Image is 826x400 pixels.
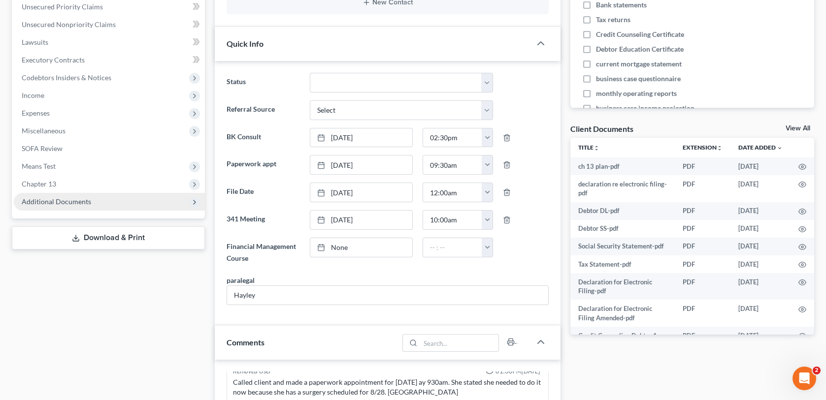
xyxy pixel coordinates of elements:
td: [DATE] [730,255,791,273]
td: [DATE] [730,300,791,327]
span: Executory Contracts [22,56,85,64]
span: SOFA Review [22,144,63,153]
td: PDF [675,220,730,238]
span: Means Test [22,162,56,170]
iframe: Intercom live chat [793,367,816,390]
span: Quick Info [227,39,264,48]
label: Status [222,73,304,92]
span: Credit Counseling Certificate [596,30,684,39]
a: [DATE] [310,211,412,229]
td: Tax Statement-pdf [570,255,675,273]
input: -- : -- [423,155,482,174]
span: Unsecured Nonpriority Claims [22,20,116,29]
td: PDF [675,157,730,175]
a: View All [786,125,810,132]
td: [DATE] [730,157,791,175]
td: [DATE] [730,273,791,300]
a: Download & Print [12,226,205,249]
span: business case income projection [596,103,694,113]
span: Expenses [22,109,50,117]
label: Financial Management Course [222,238,304,267]
input: -- : -- [423,128,482,147]
td: PDF [675,238,730,255]
i: unfold_more [717,145,723,151]
span: Additional Documents [22,197,91,206]
input: -- : -- [423,238,482,257]
input: Search... [420,335,498,351]
td: PDF [675,273,730,300]
span: current mortgage statement [596,59,682,69]
span: Miscellaneous [22,126,66,135]
i: expand_more [777,145,783,151]
span: Income [22,91,44,99]
td: [DATE] [730,327,791,354]
td: PDF [675,175,730,202]
label: BK Consult [222,128,304,148]
i: unfold_more [594,145,599,151]
input: -- : -- [423,183,482,202]
span: 2 [813,367,821,374]
td: declaration re electronic filing-pdf [570,175,675,202]
td: PDF [675,202,730,220]
div: paralegal [227,275,255,285]
span: monthly operating reports [596,89,677,98]
label: 341 Meeting [222,210,304,230]
td: PDF [675,255,730,273]
span: Lawsuits [22,38,48,46]
td: Declaration for Electronic Filing-pdf [570,273,675,300]
a: Extensionunfold_more [683,144,723,151]
td: ch 13 plan-pdf [570,157,675,175]
a: None [310,238,412,257]
label: Referral Source [222,100,304,120]
input: -- [227,286,548,305]
td: [DATE] [730,202,791,220]
a: [DATE] [310,183,412,202]
td: Debtor SS-pdf [570,220,675,238]
span: business case questionnaire [596,74,681,84]
span: Debtor Education Certificate [596,44,684,54]
span: Codebtors Insiders & Notices [22,73,111,82]
a: Titleunfold_more [578,144,599,151]
td: Declaration for Electronic Filing Amended-pdf [570,300,675,327]
td: Credit Counseling Debtor 1-pdf [570,327,675,354]
span: Comments [227,338,264,347]
td: [DATE] [730,175,791,202]
label: Paperwork appt [222,155,304,175]
a: Executory Contracts [14,51,205,69]
span: Unsecured Priority Claims [22,2,103,11]
a: [DATE] [310,128,412,147]
td: [DATE] [730,238,791,255]
a: Date Added expand_more [738,144,783,151]
span: Chapter 13 [22,180,56,188]
div: Client Documents [570,123,633,134]
input: -- : -- [423,211,482,229]
td: PDF [675,300,730,327]
td: Social Security Statement-pdf [570,238,675,255]
label: File Date [222,183,304,202]
td: [DATE] [730,220,791,238]
span: Tax returns [596,15,630,25]
a: [DATE] [310,155,412,174]
td: PDF [675,327,730,354]
td: Debtor DL-pdf [570,202,675,220]
a: SOFA Review [14,140,205,157]
a: Unsecured Nonpriority Claims [14,16,205,33]
a: Lawsuits [14,33,205,51]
